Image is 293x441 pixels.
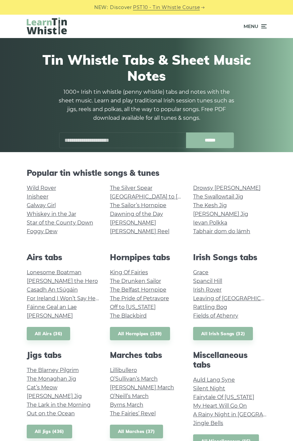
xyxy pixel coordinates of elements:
a: [PERSON_NAME] Jig [27,393,82,399]
a: The Silver Spear [110,185,152,191]
a: All Hornpipes (139) [110,327,170,341]
img: LearnTinWhistle.com [27,17,67,34]
a: Inisheer [27,193,48,200]
a: [PERSON_NAME] [27,313,73,319]
a: The Kesh Jig [193,202,227,208]
a: All Irish Songs (32) [193,327,253,341]
a: Auld Lang Syne [193,377,235,383]
h2: Marches tabs [110,350,183,360]
a: Wild Rover [27,185,56,191]
a: [PERSON_NAME] Jig [193,211,248,217]
a: The Sailor’s Hornpipe [110,202,166,208]
h2: Popular tin whistle songs & tunes [27,168,267,178]
a: Fairytale Of [US_STATE] [193,394,254,400]
a: Tabhair dom do lámh [193,228,250,235]
a: The Swallowtail Jig [193,193,243,200]
a: All Airs (36) [27,327,70,341]
h2: Hornpipes tabs [110,253,183,262]
a: The Monaghan Jig [27,376,76,382]
a: Spancil Hill [193,278,222,284]
a: [GEOGRAPHIC_DATA] to [GEOGRAPHIC_DATA] [110,193,233,200]
a: [PERSON_NAME] the Hero [27,278,98,284]
a: For Ireland I Won’t Say Her Name [27,295,115,302]
a: [PERSON_NAME] Reel [110,228,169,235]
a: O’Sullivan’s March [110,376,158,382]
p: 1000+ Irish tin whistle (penny whistle) tabs and notes with the sheet music. Learn and play tradi... [56,88,237,122]
a: Silent Night [193,385,225,392]
a: Dawning of the Day [110,211,163,217]
h2: Irish Songs tabs [193,253,266,262]
a: Off to [US_STATE] [110,304,156,310]
a: O’Neill’s March [110,393,149,399]
a: Grace [193,269,208,276]
a: Fields of Athenry [193,313,238,319]
a: Out on the Ocean [27,410,75,417]
a: Drowsy [PERSON_NAME] [193,185,261,191]
a: Galway Girl [27,202,56,208]
a: Rattling Bog [193,304,227,310]
a: The Blackbird [110,313,147,319]
a: Lillibullero [110,367,137,373]
h1: Tin Whistle Tabs & Sheet Music Notes [27,52,267,84]
a: Cat’s Meow [27,384,57,391]
a: Ievan Polkka [193,219,227,226]
h2: Jigs tabs [27,350,100,360]
a: Byrns March [110,402,143,408]
a: The Drunken Sailor [110,278,161,284]
a: Irish Rover [193,287,222,293]
a: All Jigs (436) [27,425,72,438]
a: My Heart Will Go On [193,403,247,409]
a: The Pride of Petravore [110,295,169,302]
a: All Marches (37) [110,425,163,438]
a: Whiskey in the Jar [27,211,76,217]
a: The Belfast Hornpipe [110,287,166,293]
a: The Fairies’ Revel [110,410,156,417]
a: Jingle Bells [193,420,223,426]
a: King Of Fairies [110,269,148,276]
a: [PERSON_NAME] [110,219,156,226]
h2: Miscellaneous tabs [193,350,266,370]
a: [PERSON_NAME] March [110,384,174,391]
a: Lonesome Boatman [27,269,82,276]
a: Star of the County Down [27,219,93,226]
a: The Lark in the Morning [27,402,91,408]
a: The Blarney Pilgrim [27,367,79,373]
h2: Airs tabs [27,253,100,262]
span: Menu [244,18,258,35]
a: Fáinne Geal an Lae [27,304,77,310]
a: Foggy Dew [27,228,57,235]
a: Casadh An tSúgáin [27,287,78,293]
a: Leaving of [GEOGRAPHIC_DATA] [193,295,279,302]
